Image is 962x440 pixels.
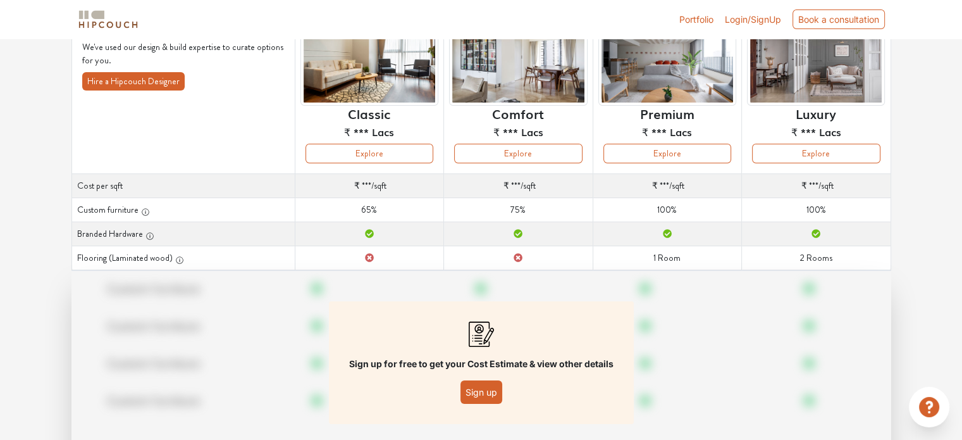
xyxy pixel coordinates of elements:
td: /sqft [593,174,741,198]
img: header-preview [598,11,736,106]
td: /sqft [295,174,443,198]
span: Login/SignUp [725,14,781,25]
img: header-preview [747,11,885,106]
button: Explore [752,144,880,163]
td: 65% [295,198,443,222]
th: Branded Hardware [71,222,295,246]
th: Custom furniture [71,198,295,222]
td: 100% [593,198,741,222]
td: 75% [444,198,593,222]
img: header-preview [300,11,438,106]
th: Cost per sqft [71,174,295,198]
button: Explore [454,144,582,163]
h6: Luxury [796,106,836,121]
td: 100% [742,198,891,222]
a: Portfolio [679,13,713,26]
div: Book a consultation [792,9,885,29]
button: Sign up [460,380,502,404]
th: Flooring (Laminated wood) [71,246,295,270]
button: Explore [603,144,731,163]
button: Explore [305,144,433,163]
p: We've used our design & build expertise to curate options for you. [82,41,285,67]
img: header-preview [449,11,587,106]
td: /sqft [444,174,593,198]
span: logo-horizontal.svg [77,5,140,34]
td: 2 Rooms [742,246,891,270]
h6: Premium [640,106,694,121]
button: Hire a Hipcouch Designer [82,72,185,91]
td: /sqft [742,174,891,198]
p: Sign up for free to get your Cost Estimate & view other details [349,357,614,370]
td: 1 Room [593,246,741,270]
img: logo-horizontal.svg [77,8,140,30]
h6: Classic [348,106,390,121]
h6: Comfort [492,106,544,121]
